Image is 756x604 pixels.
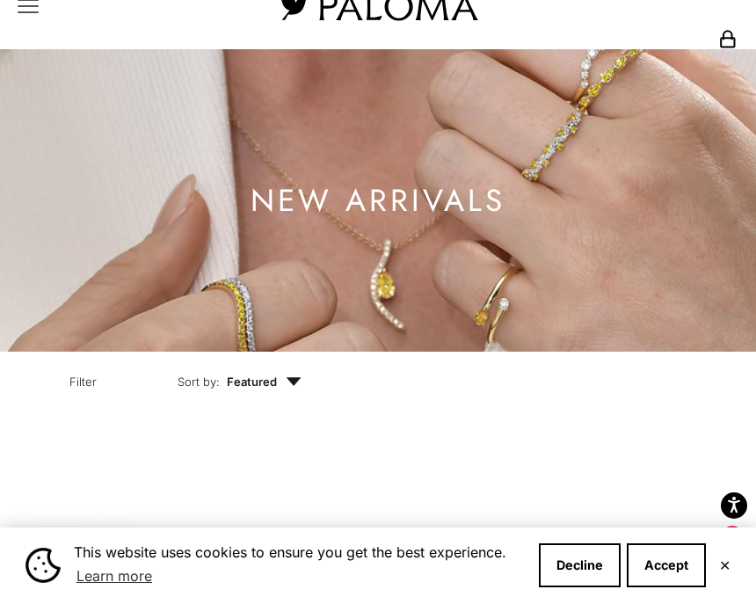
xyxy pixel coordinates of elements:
[539,544,621,588] button: Decline
[227,374,302,391] span: Featured
[719,561,731,571] button: Close
[178,374,220,391] span: Sort by:
[251,191,505,213] h1: NEW ARRIVALS
[29,353,137,407] button: Filter
[74,542,525,590] span: This website uses cookies to ensure you get the best experience.
[25,549,61,584] img: Cookie banner
[137,353,342,407] button: Sort by: Featured
[627,544,706,588] button: Accept
[74,564,155,590] a: Learn more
